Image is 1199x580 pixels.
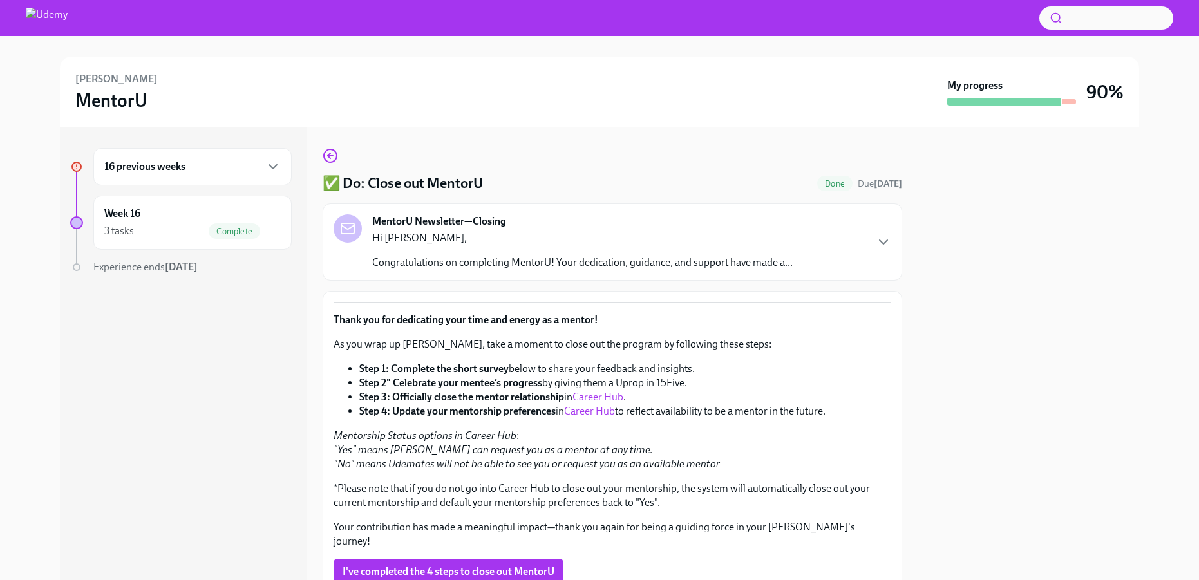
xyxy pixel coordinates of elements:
[359,362,891,376] li: below to share your feedback and insights.
[323,174,483,193] h4: ✅ Do: Close out MentorU
[359,377,542,389] strong: Step 2" Celebrate your mentee’s progress
[26,8,68,28] img: Udemy
[334,444,720,470] em: "Yes" means [PERSON_NAME] can request you as a mentor at any time. "No" means Udemates will not b...
[209,227,260,236] span: Complete
[70,196,292,250] a: Week 163 tasksComplete
[359,404,891,418] li: in to reflect availability to be a mentor in the future.
[104,207,140,221] h6: Week 16
[858,178,902,189] span: Due
[75,89,147,112] h3: MentorU
[372,214,506,229] strong: MentorU Newsletter—Closing
[334,482,891,510] p: *Please note that if you do not go into Career Hub to close out your mentorship, the system will ...
[359,391,564,403] strong: Step 3: Officially close the mentor relationship
[858,178,902,190] span: September 13th, 2025 05:00
[372,231,793,245] p: Hi [PERSON_NAME],
[359,405,556,417] strong: Step 4: Update your mentorship preferences
[165,261,198,273] strong: [DATE]
[817,179,853,189] span: Done
[334,429,516,442] em: Mentorship Status options in Career Hub
[75,72,158,86] h6: [PERSON_NAME]
[564,405,615,417] a: Career Hub
[93,148,292,185] div: 16 previous weeks
[343,565,554,578] span: I've completed the 4 steps to close out MentorU
[1086,80,1124,104] h3: 90%
[372,256,793,270] p: Congratulations on completing MentorU! Your dedication, guidance, and support have made a...
[104,160,185,174] h6: 16 previous weeks
[334,520,891,548] p: Your contribution has made a meaningful impact—thank you again for being a guiding force in your ...
[104,224,134,238] div: 3 tasks
[874,178,902,189] strong: [DATE]
[334,337,891,351] p: As you wrap up [PERSON_NAME], take a moment to close out the program by following these steps:
[359,390,891,404] li: in .
[93,261,198,273] span: Experience ends
[572,391,623,403] a: Career Hub
[359,362,509,375] strong: Step 1: Complete the short survey
[334,429,891,471] p: :
[334,313,598,326] strong: Thank you for dedicating your time and energy as a mentor!
[359,376,891,390] li: by giving them a Uprop in 15Five.
[947,79,1003,93] strong: My progress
